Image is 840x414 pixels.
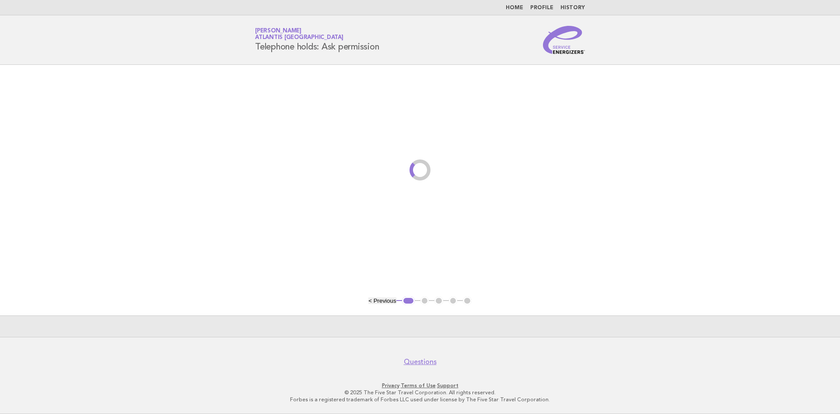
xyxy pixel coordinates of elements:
[152,389,688,396] p: © 2025 The Five Star Travel Corporation. All rights reserved.
[255,28,379,51] h1: Telephone holds: Ask permission
[152,396,688,403] p: Forbes is a registered trademark of Forbes LLC used under license by The Five Star Travel Corpora...
[506,5,523,11] a: Home
[255,35,343,41] span: Atlantis [GEOGRAPHIC_DATA]
[437,382,458,389] a: Support
[255,28,343,40] a: [PERSON_NAME]Atlantis [GEOGRAPHIC_DATA]
[382,382,399,389] a: Privacy
[560,5,585,11] a: History
[543,26,585,54] img: Service Energizers
[404,357,437,366] a: Questions
[401,382,436,389] a: Terms of Use
[152,382,688,389] p: · ·
[530,5,553,11] a: Profile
